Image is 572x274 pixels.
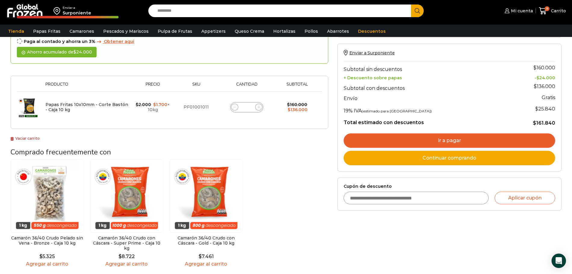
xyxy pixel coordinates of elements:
[119,254,122,259] span: $
[104,39,134,44] span: Obtener aqui
[174,92,218,123] td: PF01001011
[362,109,432,113] small: (estimado para [GEOGRAPHIC_DATA])
[534,84,537,89] span: $
[503,5,533,17] a: Mi cuenta
[136,102,151,107] bdi: 2.000
[131,82,174,91] th: Precio
[539,4,566,18] a: 8 Carrito
[549,8,566,14] span: Carrito
[301,26,321,37] a: Pollos
[344,93,508,103] th: Envío
[11,261,84,267] a: Agregar al carrito
[199,254,214,259] bdi: 7.461
[275,82,319,91] th: Subtotal
[287,102,290,107] span: $
[270,26,298,37] a: Hortalizas
[11,136,40,141] a: Vaciar carrito
[344,133,555,148] a: Ir a pagar
[95,39,134,44] a: Obtener aqui
[534,84,555,89] bdi: 136.000
[45,102,128,112] a: Papas Fritas 10x10mm - Corte Bastón - Caja 10 kg
[288,107,308,112] bdi: 136.000
[535,106,555,112] span: 25.840
[155,26,195,37] a: Pulpa de Frutas
[344,115,508,126] th: Total estimado con descuentos
[39,254,42,259] span: $
[153,102,156,107] span: $
[131,92,174,123] td: × 10kg
[533,65,536,71] span: $
[73,49,92,55] bdi: 24.000
[198,26,229,37] a: Appetizers
[355,26,389,37] a: Descuentos
[54,6,63,16] img: address-field-icon.svg
[411,5,424,17] button: Search button
[90,236,163,251] h2: Camarón 36/40 Crudo con Cáscara - Super Prime - Caja 10 kg
[90,261,163,267] a: Agregar al carrito
[533,65,555,71] bdi: 160.000
[344,50,395,56] a: Enviar a Surponiente
[153,102,167,107] bdi: 1.700
[174,82,218,91] th: Sku
[344,103,508,115] th: 19% IVA
[5,26,27,37] a: Tienda
[11,236,84,246] h2: Camarón 36/40 Crudo Pelado sin Vena - Bronze - Caja 10 kg
[119,254,135,259] bdi: 8.722
[39,254,55,259] bdi: 5.325
[232,26,267,37] a: Queso Crema
[324,26,352,37] a: Abarrotes
[545,6,549,11] span: 8
[552,254,566,268] div: Open Intercom Messenger
[509,8,533,14] span: Mi cuenta
[218,82,275,91] th: Cantidad
[136,102,138,107] span: $
[63,6,91,10] div: Enviar a
[344,151,555,165] a: Continuar comprando
[169,261,243,267] a: Agregar al carrito
[288,107,290,112] span: $
[344,62,508,74] th: Subtotal sin descuentos
[17,47,97,57] div: Ahorro acumulado de
[169,236,243,246] h2: Camarón 36/40 Crudo con Cáscara - Gold - Caja 10 kg
[63,10,91,16] div: Surponiente
[344,81,508,93] th: Subtotal con descuentos
[536,75,539,81] span: $
[199,254,202,259] span: $
[508,74,555,81] td: -
[30,26,63,37] a: Papas Fritas
[536,75,555,81] bdi: 24.000
[344,184,555,189] label: Cupón de descuento
[11,147,111,157] span: Comprado frecuentemente con
[533,120,536,126] span: $
[533,120,555,126] bdi: 161.840
[542,95,555,100] strong: Gratis
[73,49,76,55] span: $
[100,26,152,37] a: Pescados y Mariscos
[349,50,395,56] span: Enviar a Surponiente
[42,82,131,91] th: Producto
[495,192,555,204] button: Aplicar cupón
[287,102,307,107] bdi: 160.000
[344,74,508,81] th: + Descuento sobre papas
[66,26,97,37] a: Camarones
[243,103,251,111] input: Product quantity
[17,39,322,44] div: Paga al contado y ahorra un 3%
[535,106,538,112] span: $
